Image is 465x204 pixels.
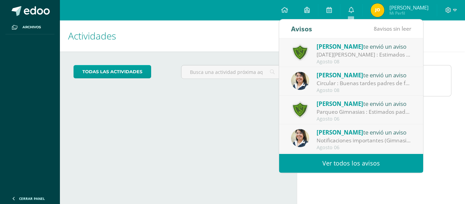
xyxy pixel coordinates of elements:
span: Mi Perfil [389,10,429,16]
span: [PERSON_NAME] [317,128,363,136]
div: Lunes 11 de agosto : Estimados padres de familia: Les solicitamos tomar en cuenta la siguiente in... [317,51,411,59]
div: te envió un aviso [317,128,411,137]
span: Cerrar panel [19,196,45,201]
span: [PERSON_NAME] [389,4,429,11]
span: Archivos [22,25,41,30]
a: Archivos [5,20,54,34]
a: Ver todos los avisos [279,154,423,173]
span: 8 [374,25,377,32]
div: Circular : Buenas tardes padres de familia, gusto en saludarlos. El día de hoy las nenas llevan e... [317,79,411,87]
div: Agosto 06 [317,145,411,151]
div: te envió un aviso [317,70,411,79]
div: te envió un aviso [317,99,411,108]
img: 29578819cb2ba5f8bf5c996944a7f56e.png [291,129,309,147]
div: Agosto 08 [317,88,411,93]
img: c7e4502288b633c389763cda5c4117dc.png [291,43,309,61]
span: [PERSON_NAME] [317,43,363,50]
div: te envió un aviso [317,42,411,51]
div: Agosto 08 [317,59,411,65]
span: avisos sin leer [374,25,411,32]
a: todas las Actividades [74,65,151,78]
span: [PERSON_NAME] [317,100,363,108]
h1: Actividades [68,20,289,51]
div: Avisos [291,19,312,38]
img: c7e4502288b633c389763cda5c4117dc.png [291,100,309,119]
span: [PERSON_NAME] [317,71,363,79]
img: 29578819cb2ba5f8bf5c996944a7f56e.png [291,72,309,90]
div: Agosto 06 [317,116,411,122]
div: Notificaciones importantes (Gimnasias): Buenas tardes padres de familia, mucho gusto en saludarlo... [317,137,411,144]
input: Busca una actividad próxima aquí... [181,65,283,79]
div: Parqueo Gimnasias : Estimados padres de familia: Les informamos que el parqueo del colegio estará... [317,108,411,116]
img: 129d50960a792ef90a7d39f2598bfc0c.png [371,3,384,17]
